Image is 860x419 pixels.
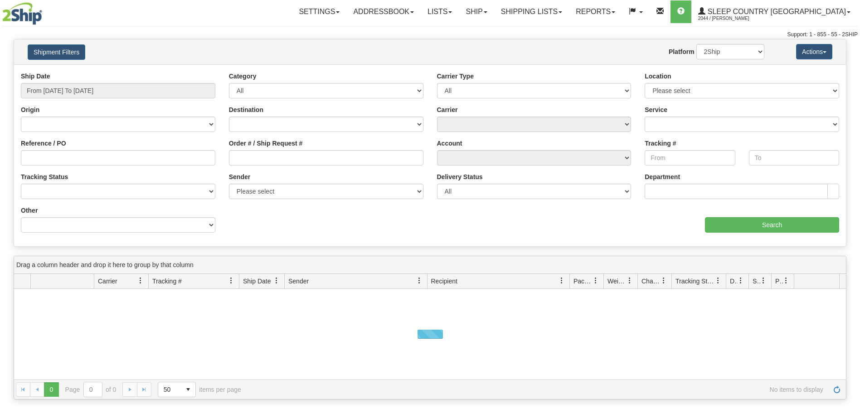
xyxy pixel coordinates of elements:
span: Tracking Status [675,277,715,286]
label: Location [645,72,671,81]
a: Shipping lists [494,0,569,23]
label: Tracking Status [21,172,68,181]
label: Tracking # [645,139,676,148]
span: Packages [573,277,593,286]
a: Tracking # filter column settings [224,273,239,288]
span: Delivery Status [730,277,738,286]
a: Ship Date filter column settings [269,273,284,288]
span: Weight [607,277,627,286]
button: Actions [796,44,832,59]
label: Origin [21,105,39,114]
span: Tracking # [152,277,182,286]
label: Ship Date [21,72,50,81]
label: Category [229,72,257,81]
a: Refresh [830,382,844,397]
label: Order # / Ship Request # [229,139,303,148]
div: Support: 1 - 855 - 55 - 2SHIP [2,31,858,39]
label: Carrier [437,105,458,114]
span: Pickup Status [775,277,783,286]
span: Carrier [98,277,117,286]
iframe: chat widget [839,163,859,256]
a: Pickup Status filter column settings [778,273,794,288]
span: Charge [641,277,661,286]
button: Shipment Filters [28,44,85,60]
a: Sleep Country [GEOGRAPHIC_DATA] 2044 / [PERSON_NAME] [691,0,857,23]
a: Tracking Status filter column settings [710,273,726,288]
a: Carrier filter column settings [133,273,148,288]
a: Packages filter column settings [588,273,603,288]
label: Sender [229,172,250,181]
a: Recipient filter column settings [554,273,569,288]
label: Department [645,172,680,181]
a: Addressbook [346,0,421,23]
span: 2044 / [PERSON_NAME] [698,14,766,23]
input: From [645,150,735,166]
img: logo2044.jpg [2,2,42,25]
span: No items to display [254,386,823,393]
a: Reports [569,0,622,23]
span: Sender [288,277,309,286]
div: grid grouping header [14,256,846,274]
span: 50 [164,385,175,394]
span: Sleep Country [GEOGRAPHIC_DATA] [705,8,846,15]
label: Account [437,139,462,148]
input: To [749,150,839,166]
span: Ship Date [243,277,271,286]
a: Charge filter column settings [656,273,671,288]
a: Settings [292,0,346,23]
label: Service [645,105,667,114]
span: Page 0 [44,382,58,397]
a: Delivery Status filter column settings [733,273,748,288]
input: Search [705,217,839,233]
span: Page sizes drop down [158,382,196,397]
a: Ship [459,0,494,23]
label: Destination [229,105,263,114]
span: items per page [158,382,241,397]
span: Shipment Issues [753,277,760,286]
a: Sender filter column settings [412,273,427,288]
a: Lists [421,0,459,23]
a: Weight filter column settings [622,273,637,288]
label: Platform [669,47,695,56]
span: Page of 0 [65,382,117,397]
label: Other [21,206,38,215]
a: Shipment Issues filter column settings [756,273,771,288]
label: Reference / PO [21,139,66,148]
span: select [181,382,195,397]
span: Recipient [431,277,457,286]
label: Delivery Status [437,172,483,181]
label: Carrier Type [437,72,474,81]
